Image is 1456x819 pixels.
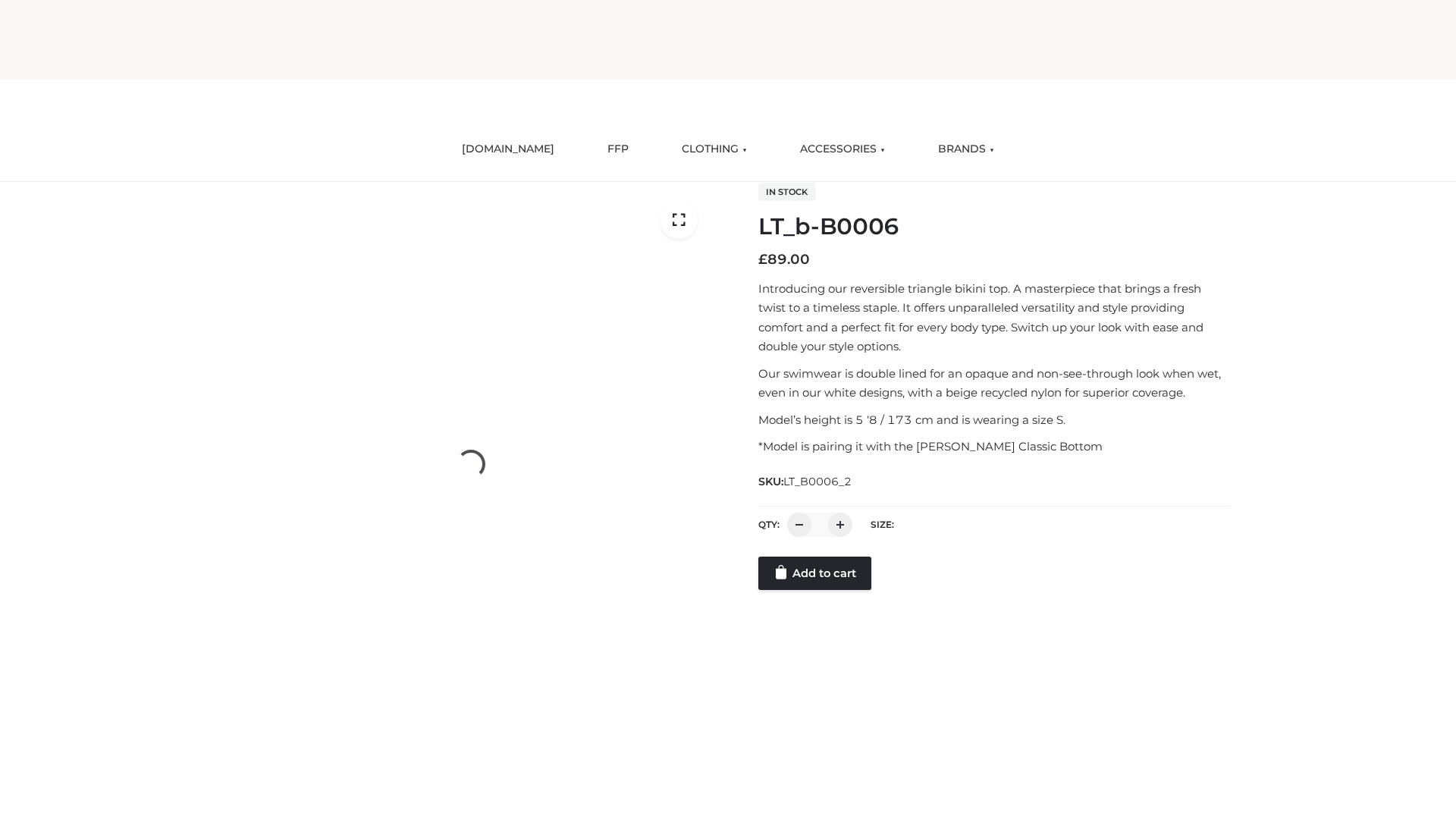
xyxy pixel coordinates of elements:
a: [DOMAIN_NAME] [450,133,566,166]
a: Add to cart [758,557,871,590]
a: FFP [596,133,640,166]
h1: LT_b-B0006 [758,213,1231,240]
p: *Model is pairing it with the [PERSON_NAME] Classic Bottom [758,437,1231,457]
bdi: 89.00 [758,251,810,268]
p: Model’s height is 5 ‘8 / 173 cm and is wearing a size S. [758,410,1231,430]
p: Introducing our reversible triangle bikini top. A masterpiece that brings a fresh twist to a time... [758,279,1231,356]
a: BRANDS [927,133,1006,166]
span: LT_B0006_2 [783,475,852,488]
span: £ [758,251,767,268]
span: In stock [758,183,815,201]
a: CLOTHING [670,133,758,166]
span: SKU: [758,472,853,491]
p: Our swimwear is double lined for an opaque and non-see-through look when wet, even in our white d... [758,364,1231,403]
a: ACCESSORIES [789,133,896,166]
label: QTY: [758,519,780,530]
label: Size: [871,519,894,530]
